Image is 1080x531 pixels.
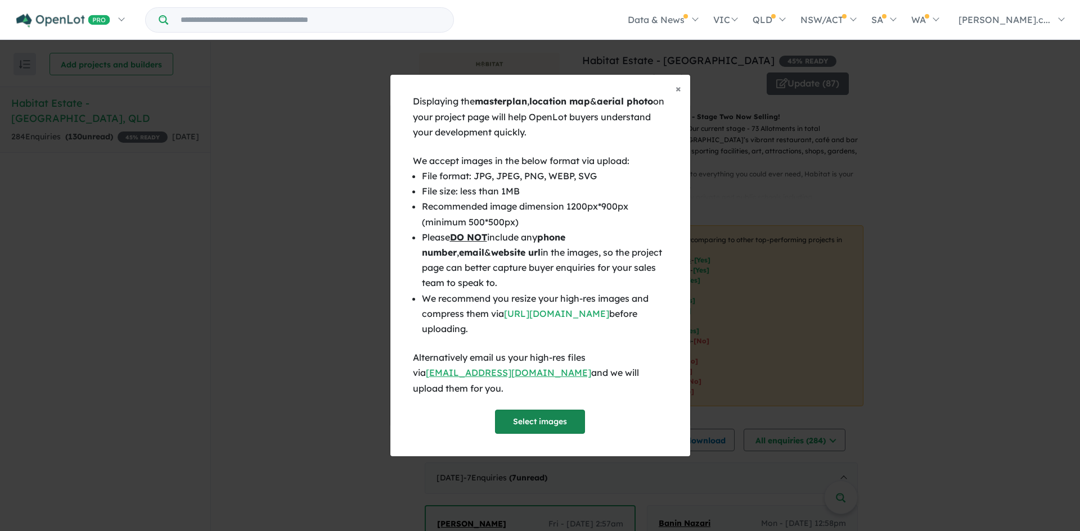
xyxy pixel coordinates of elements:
[495,410,585,434] button: Select images
[676,82,681,95] span: ×
[475,96,527,107] b: masterplan
[450,232,487,243] u: DO NOT
[16,13,110,28] img: Openlot PRO Logo White
[413,350,668,396] div: Alternatively email us your high-res files via and we will upload them for you.
[422,199,668,229] li: Recommended image dimension 1200px*900px (minimum 500*500px)
[529,96,590,107] b: location map
[422,291,668,337] li: We recommend you resize your high-res images and compress them via before uploading.
[504,308,609,319] a: [URL][DOMAIN_NAME]
[459,247,484,258] b: email
[413,94,668,140] div: Displaying the , & on your project page will help OpenLot buyers understand your development quic...
[413,153,668,169] div: We accept images in the below format via upload:
[422,230,668,291] li: Please include any , & in the images, so the project page can better capture buyer enquiries for ...
[170,8,451,32] input: Try estate name, suburb, builder or developer
[597,96,653,107] b: aerial photo
[426,367,591,378] a: [EMAIL_ADDRESS][DOMAIN_NAME]
[491,247,541,258] b: website url
[958,14,1050,25] span: [PERSON_NAME].c...
[422,169,668,184] li: File format: JPG, JPEG, PNG, WEBP, SVG
[422,184,668,199] li: File size: less than 1MB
